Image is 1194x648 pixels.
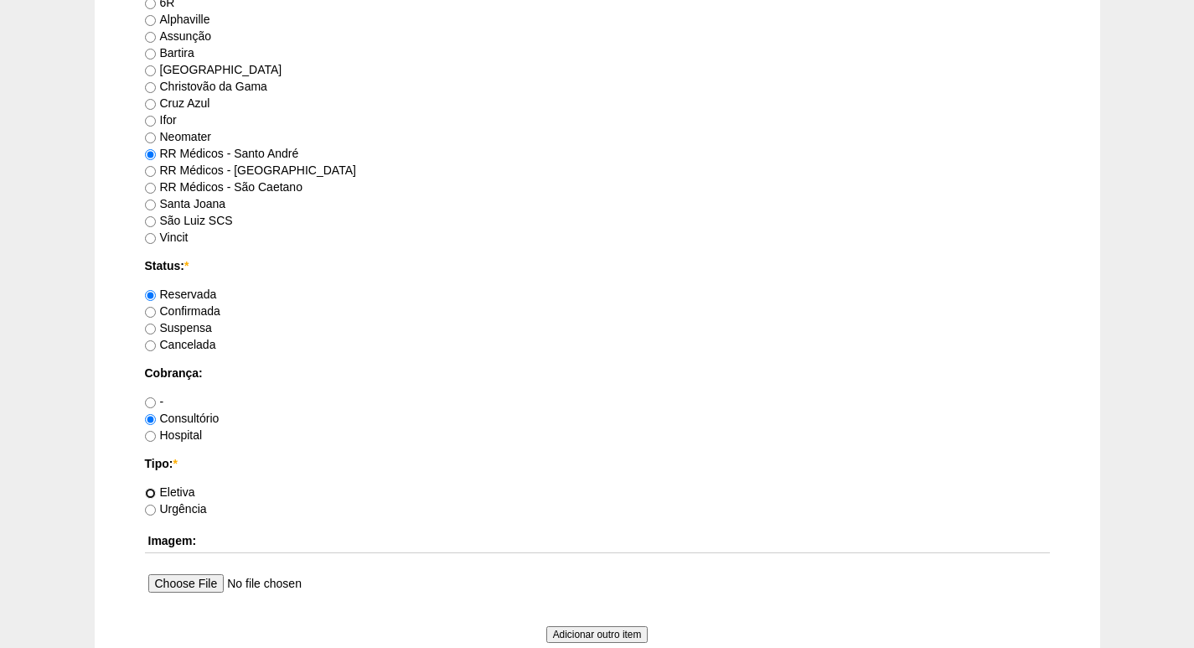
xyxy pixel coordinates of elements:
label: Santa Joana [145,197,226,210]
label: Ifor [145,113,177,127]
input: Eletiva [145,488,156,499]
label: Christovão da Gama [145,80,267,93]
input: Bartira [145,49,156,60]
label: Tipo: [145,455,1050,472]
label: Confirmada [145,304,220,318]
label: Suspensa [145,321,212,334]
label: Status: [145,257,1050,274]
input: Christovão da Gama [145,82,156,93]
input: Consultório [145,414,156,425]
span: Este campo é obrigatório. [184,259,189,272]
label: Hospital [145,428,203,442]
label: Assunção [145,29,211,43]
input: Hospital [145,431,156,442]
input: Ifor [145,116,156,127]
label: Reservada [145,288,217,301]
input: RR Médicos - São Caetano [145,183,156,194]
input: Urgência [145,505,156,516]
label: Urgência [145,502,207,516]
label: Alphaville [145,13,210,26]
label: RR Médicos - Santo André [145,147,299,160]
input: Assunção [145,32,156,43]
input: Adicionar outro item [546,626,649,643]
input: Cruz Azul [145,99,156,110]
input: Cancelada [145,340,156,351]
span: Este campo é obrigatório. [173,457,177,470]
input: [GEOGRAPHIC_DATA] [145,65,156,76]
input: Suspensa [145,324,156,334]
label: Vincit [145,231,189,244]
th: Imagem: [145,529,1050,553]
input: RR Médicos - [GEOGRAPHIC_DATA] [145,166,156,177]
label: Cobrança: [145,365,1050,381]
label: [GEOGRAPHIC_DATA] [145,63,282,76]
label: RR Médicos - [GEOGRAPHIC_DATA] [145,163,356,177]
input: RR Médicos - Santo André [145,149,156,160]
input: Vincit [145,233,156,244]
label: São Luiz SCS [145,214,233,227]
label: RR Médicos - São Caetano [145,180,302,194]
label: Cruz Azul [145,96,210,110]
label: Cancelada [145,338,216,351]
input: - [145,397,156,408]
label: Eletiva [145,485,195,499]
label: Bartira [145,46,194,60]
input: Reservada [145,290,156,301]
input: Neomater [145,132,156,143]
input: Santa Joana [145,200,156,210]
label: Neomater [145,130,211,143]
input: Alphaville [145,15,156,26]
label: - [145,395,164,408]
input: Confirmada [145,307,156,318]
label: Consultório [145,412,220,425]
input: São Luiz SCS [145,216,156,227]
